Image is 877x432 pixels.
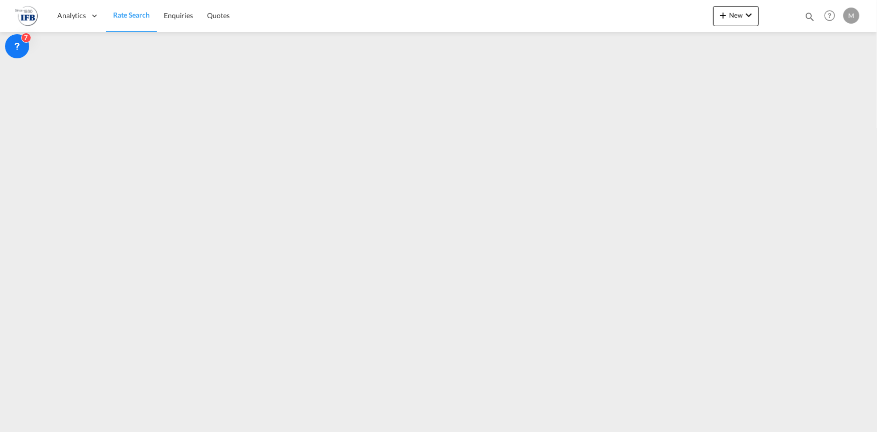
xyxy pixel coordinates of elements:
[804,11,815,26] div: icon-magnify
[713,6,759,26] button: icon-plus 400-fgNewicon-chevron-down
[843,8,859,24] div: M
[57,11,86,21] span: Analytics
[804,11,815,22] md-icon: icon-magnify
[821,7,838,24] span: Help
[164,11,193,20] span: Enquiries
[113,11,150,19] span: Rate Search
[207,11,229,20] span: Quotes
[717,9,729,21] md-icon: icon-plus 400-fg
[717,11,755,19] span: New
[15,5,38,27] img: de31bbe0256b11eebba44b54815f083d.png
[821,7,843,25] div: Help
[743,9,755,21] md-icon: icon-chevron-down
